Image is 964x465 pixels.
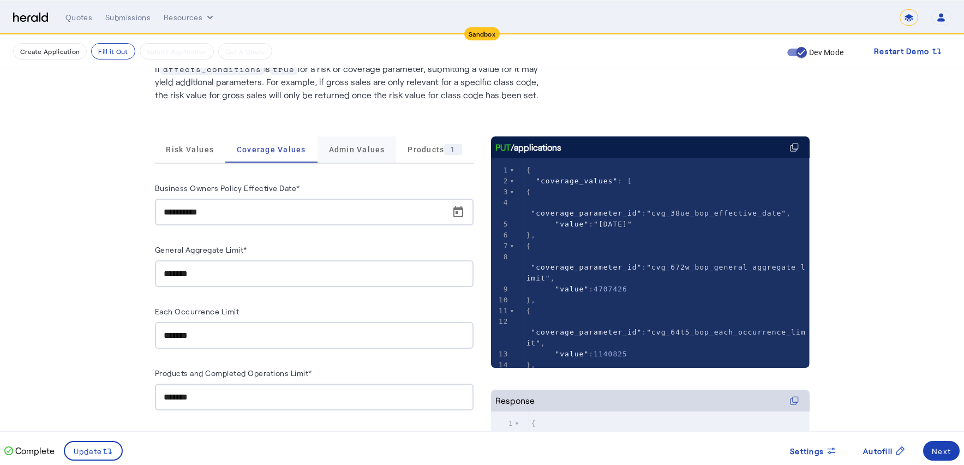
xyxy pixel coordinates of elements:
span: }, [526,296,536,304]
span: }, [526,361,536,369]
span: "application" [541,430,603,438]
div: 1 [491,418,515,429]
button: Submit Application [140,43,214,59]
div: 7 [491,241,510,252]
span: "cvg_38ue_bop_effective_date" [646,209,786,217]
span: : [ [526,177,632,185]
span: : [526,285,627,293]
span: }, [526,231,536,239]
span: "value" [555,220,589,228]
span: "coverage_parameter_id" [531,263,642,271]
div: Submissions [105,12,151,23]
button: Get A Quote [218,43,272,59]
button: Next [923,441,960,461]
span: "coverage_parameter_id" [531,328,642,336]
span: { [526,242,531,250]
span: : { [531,430,618,438]
div: 3 [491,187,510,198]
span: Admin Values [329,146,385,153]
div: 5 [491,219,510,230]
span: Settings [790,445,824,457]
span: Autofill [863,445,893,457]
div: 1 [491,165,510,176]
span: PUT [495,141,511,154]
button: Create Application [13,43,87,59]
div: 12 [491,316,510,327]
span: affects_conditions [160,63,264,75]
label: Products and Completed Operations Limit* [155,368,312,378]
div: 2 [491,429,515,440]
button: Autofill [854,441,914,461]
span: true [270,63,297,75]
div: Quotes [65,12,92,23]
button: Fill it Out [91,43,135,59]
span: { [526,307,531,315]
span: "coverage_parameter_id" [531,209,642,217]
span: : , [526,253,806,283]
label: Building Coverages* [155,430,230,439]
div: 1 [444,144,462,155]
label: General Aggregate Limit* [155,245,247,254]
div: 10 [491,295,510,306]
div: 2 [491,176,510,187]
span: { [531,419,536,427]
span: : [526,220,632,228]
div: 9 [491,284,510,295]
span: Update [74,445,103,457]
div: 13 [491,349,510,360]
div: 4 [491,197,510,208]
p: Complete [13,444,55,457]
div: 14 [491,360,510,371]
span: "cvg_672w_bop_general_aggregate_limit" [526,263,806,282]
span: Coverage Values [237,146,306,153]
span: { [526,188,531,196]
span: Products [408,144,462,155]
button: Update [64,441,123,461]
span: "[DATE]" [594,220,632,228]
div: Sandbox [464,27,500,40]
div: 6 [491,230,510,241]
img: Herald Logo [13,13,48,23]
div: 8 [491,252,510,263]
span: : , [526,317,806,347]
label: Business Owners Policy Effective Date* [155,183,300,193]
label: Each Occurrence Limit [155,307,239,316]
span: "cvg_64t5_bop_each_occurrence_limit" [526,328,806,347]
span: 1140825 [594,350,627,358]
span: 4707426 [594,285,627,293]
p: Conditionally relevant values are only returned when the required conditions are met. If is for a... [155,45,548,102]
button: Settings [781,441,846,461]
button: Open calendar [445,199,471,225]
span: "coverage_values" [536,177,618,185]
span: : [526,350,627,358]
span: : , [526,198,792,217]
div: Next [932,445,951,457]
label: Dev Mode [807,47,843,58]
div: Response [495,394,535,407]
span: "value" [555,285,589,293]
span: { [526,166,531,174]
span: Restart Demo [874,45,929,58]
div: 11 [491,306,510,317]
button: Restart Demo [865,41,951,61]
span: "value" [555,350,589,358]
div: /applications [495,141,561,154]
span: Risk Values [166,146,214,153]
button: Resources dropdown menu [164,12,215,23]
